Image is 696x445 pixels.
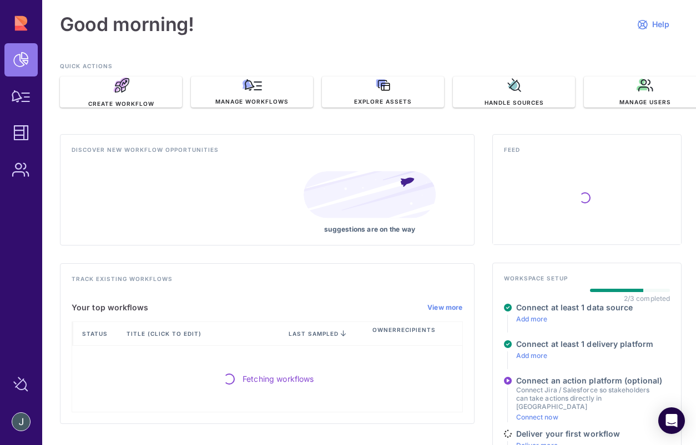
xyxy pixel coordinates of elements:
[215,98,289,105] span: Manage workflows
[652,19,669,29] span: Help
[60,62,678,76] h3: QUICK ACTIONS
[427,303,463,312] a: View more
[243,373,314,385] span: Fetching workflows
[12,413,30,431] img: account-photo
[289,330,339,337] span: last sampled
[504,274,670,289] h4: Workspace setup
[397,326,436,341] span: Recipients
[304,225,436,234] p: suggestions are on the way
[82,330,110,337] span: Status
[516,339,653,349] h4: Connect at least 1 delivery platform
[516,413,558,421] a: Connect now
[619,98,671,106] span: Manage users
[72,303,149,313] h5: Your top workflows
[88,100,154,108] span: Create Workflow
[504,146,670,160] h4: Feed
[72,275,463,289] h4: Track existing workflows
[516,429,620,439] h4: Deliver your first workflow
[624,294,670,303] div: 2/3 completed
[516,315,548,323] a: Add more
[658,407,685,434] div: Open Intercom Messenger
[516,303,633,313] h4: Connect at least 1 data source
[127,330,204,337] span: Title (click to edit)
[60,13,194,35] h1: Good morning!
[113,77,129,93] img: rocket_launch.e46a70e1.svg
[354,98,412,105] span: Explore assets
[485,99,544,106] span: Handle sources
[372,326,397,341] span: Owner
[516,376,670,386] h4: Connect an action platform (optional)
[72,146,463,160] h4: Discover new workflow opportunities
[516,386,670,411] p: Connect Jira / Salesforce so stakeholders can take actions directly in [GEOGRAPHIC_DATA]
[516,351,548,360] a: Add more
